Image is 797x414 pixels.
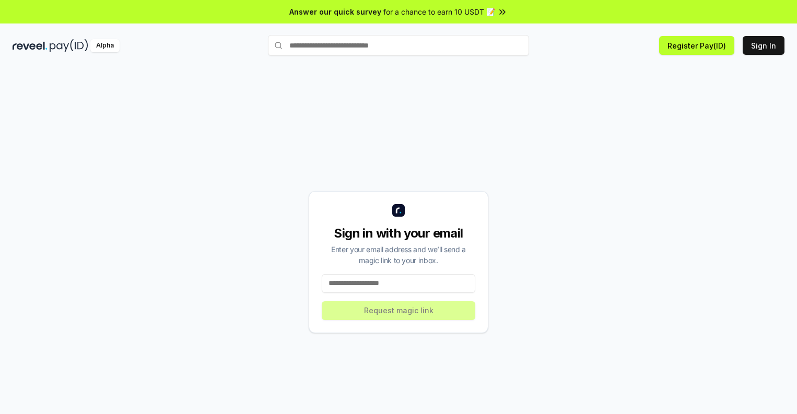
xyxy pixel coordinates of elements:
div: Enter your email address and we’ll send a magic link to your inbox. [322,244,475,266]
span: for a chance to earn 10 USDT 📝 [383,6,495,17]
img: reveel_dark [13,39,48,52]
img: pay_id [50,39,88,52]
button: Sign In [743,36,784,55]
img: logo_small [392,204,405,217]
button: Register Pay(ID) [659,36,734,55]
div: Sign in with your email [322,225,475,242]
div: Alpha [90,39,120,52]
span: Answer our quick survey [289,6,381,17]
